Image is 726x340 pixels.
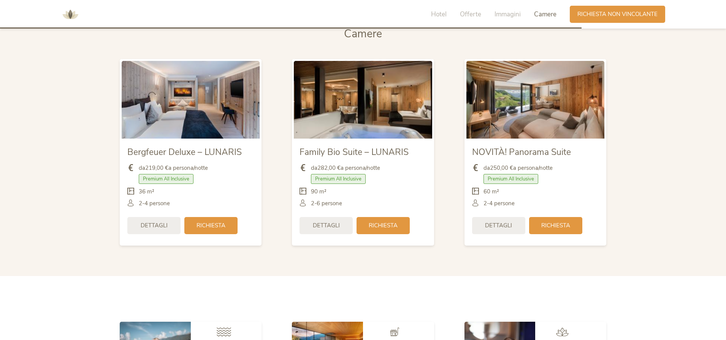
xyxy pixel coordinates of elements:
[139,188,154,196] span: 36 m²
[495,10,521,19] span: Immagini
[490,164,513,172] b: 250,00 €
[369,222,398,230] span: Richiesta
[317,164,341,172] b: 282,00 €
[311,174,366,184] span: Premium All Inclusive
[311,188,327,196] span: 90 m²
[460,10,481,19] span: Offerte
[483,164,553,172] span: da a persona/notte
[127,146,242,158] span: Bergfeuer Deluxe – LUNARIS
[577,10,658,18] span: Richiesta non vincolante
[59,11,82,17] a: AMONTI & LUNARIS Wellnessresort
[139,164,208,172] span: da a persona/notte
[431,10,447,19] span: Hotel
[483,200,515,208] span: 2-4 persone
[145,164,168,172] b: 219,00 €
[344,26,382,41] span: Camere
[313,222,340,230] span: Dettagli
[534,10,556,19] span: Camere
[541,222,570,230] span: Richiesta
[59,3,82,26] img: AMONTI & LUNARIS Wellnessresort
[300,146,409,158] span: Family Bio Suite – LUNARIS
[483,188,499,196] span: 60 m²
[485,222,512,230] span: Dettagli
[294,61,432,139] img: Family Bio Suite – LUNARIS
[311,200,342,208] span: 2-6 persone
[197,222,225,230] span: Richiesta
[141,222,168,230] span: Dettagli
[472,146,571,158] span: NOVITÀ! Panorama Suite
[483,174,538,184] span: Premium All Inclusive
[122,61,260,139] img: Bergfeuer Deluxe – LUNARIS
[311,164,380,172] span: da a persona/notte
[466,61,604,139] img: NOVITÀ! Panorama Suite
[139,200,170,208] span: 2-4 persone
[139,174,193,184] span: Premium All Inclusive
